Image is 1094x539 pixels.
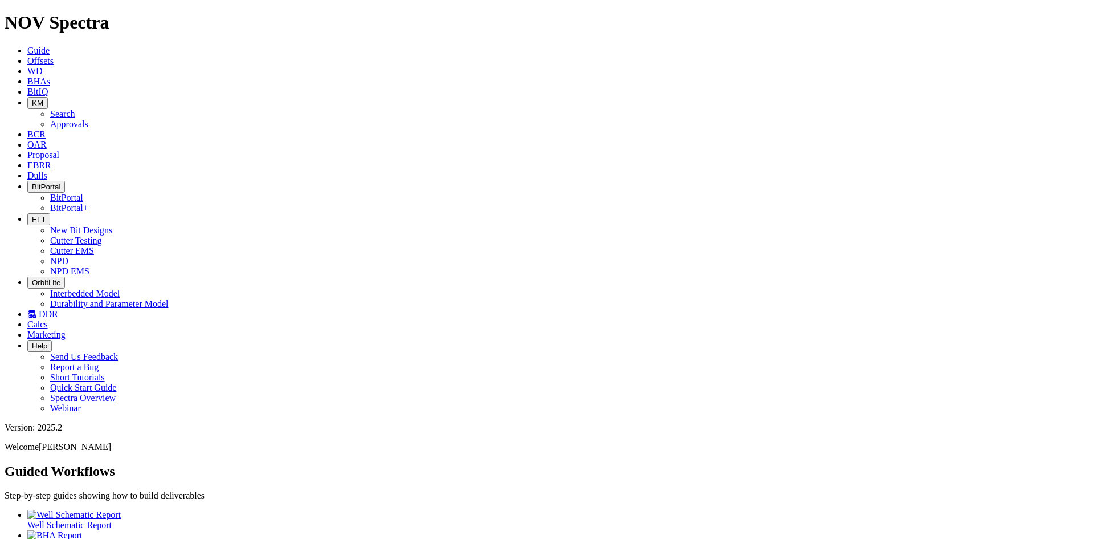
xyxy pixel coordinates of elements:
[27,66,43,76] a: WD
[27,160,51,170] a: EBRR
[27,140,47,149] a: OAR
[5,491,1089,501] p: Step-by-step guides showing how to build deliverables
[27,150,59,160] a: Proposal
[39,309,58,319] span: DDR
[50,299,169,309] a: Durability and Parameter Model
[27,277,65,289] button: OrbitLite
[50,383,116,392] a: Quick Start Guide
[27,129,46,139] a: BCR
[27,340,52,352] button: Help
[27,213,50,225] button: FTT
[50,362,99,372] a: Report a Bug
[32,183,60,191] span: BitPortal
[32,278,60,287] span: OrbitLite
[50,352,118,362] a: Send Us Feedback
[32,215,46,224] span: FTT
[32,99,43,107] span: KM
[5,442,1089,452] p: Welcome
[5,12,1089,33] h1: NOV Spectra
[32,342,47,350] span: Help
[27,330,66,339] a: Marketing
[5,423,1089,433] div: Version: 2025.2
[27,510,121,520] img: Well Schematic Report
[27,87,48,96] a: BitIQ
[50,203,88,213] a: BitPortal+
[27,46,50,55] a: Guide
[27,56,54,66] a: Offsets
[50,119,88,129] a: Approvals
[50,372,105,382] a: Short Tutorials
[27,319,48,329] a: Calcs
[50,289,120,298] a: Interbedded Model
[50,246,94,256] a: Cutter EMS
[5,464,1089,479] h2: Guided Workflows
[27,97,48,109] button: KM
[27,309,58,319] a: DDR
[39,442,111,452] span: [PERSON_NAME]
[50,403,81,413] a: Webinar
[50,109,75,119] a: Search
[50,236,102,245] a: Cutter Testing
[50,256,68,266] a: NPD
[50,193,83,202] a: BitPortal
[27,181,65,193] button: BitPortal
[50,266,89,276] a: NPD EMS
[27,171,47,180] a: Dulls
[27,510,1089,530] a: Well Schematic Report Well Schematic Report
[50,393,116,403] a: Spectra Overview
[50,225,112,235] a: New Bit Designs
[27,520,112,530] span: Well Schematic Report
[27,76,50,86] a: BHAs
